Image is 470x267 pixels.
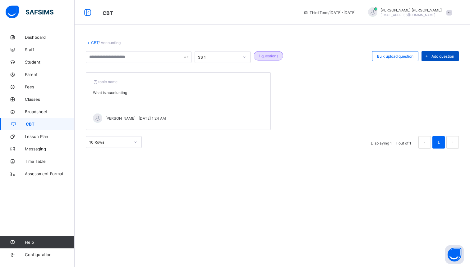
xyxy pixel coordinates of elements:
[25,146,75,151] span: Messaging
[446,136,459,149] button: next page
[89,140,130,145] div: 10 Rows
[377,54,413,59] span: Bulk upload question
[25,72,75,77] span: Parent
[25,60,75,65] span: Student
[418,136,431,149] button: prev page
[362,7,455,18] div: JohnHarvey
[380,13,435,17] span: [EMAIL_ADDRESS][DOMAIN_NAME]
[103,10,113,16] span: CBT
[446,136,459,149] li: 下一页
[6,6,53,19] img: safsims
[445,245,464,264] button: Open asap
[431,54,454,59] span: Add question
[366,136,416,149] li: Displaying 1 - 1 out of 1
[435,138,441,146] a: 1
[25,97,75,102] span: Classes
[139,116,166,121] span: [DATE] 1:24 AM
[25,159,75,164] span: Time Table
[432,136,445,149] li: 1
[25,47,75,52] span: Staff
[99,40,121,45] span: / Accounting
[380,8,442,12] span: [PERSON_NAME] [PERSON_NAME]
[25,252,74,257] span: Configuration
[25,240,74,245] span: Help
[25,171,75,176] span: Assessment Format
[303,10,356,15] span: session/term information
[198,55,239,60] div: SS 1
[93,79,118,84] span: topic name
[418,136,431,149] li: 上一页
[93,90,264,95] p: What is accoiunting
[105,116,136,121] span: [PERSON_NAME]
[259,54,278,58] span: 1 questions
[25,84,75,89] span: Fees
[25,109,75,114] span: Broadsheet
[25,35,75,40] span: Dashboard
[25,134,75,139] span: Lesson Plan
[26,122,75,127] span: CBT
[91,40,99,45] a: CBT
